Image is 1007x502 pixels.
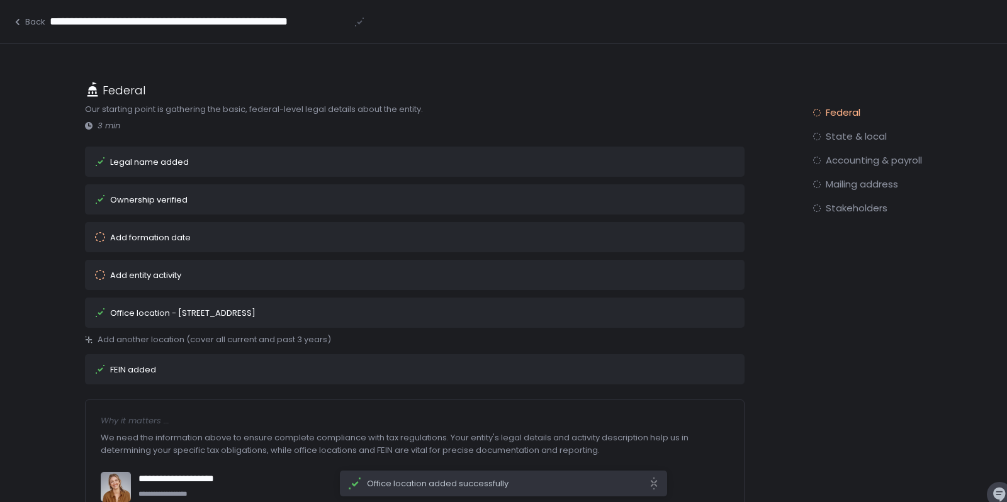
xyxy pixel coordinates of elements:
div: We need the information above to ensure complete compliance with tax regulations. Your entity's l... [101,427,729,462]
span: Stakeholders [826,202,887,215]
span: Office location added successfully [367,478,649,489]
div: Our starting point is gathering the basic, federal-level legal details about the entity. [85,103,745,116]
div: Ownership verified [110,196,188,204]
svg: close [649,477,659,490]
h1: Federal [103,82,145,99]
span: Accounting & payroll [826,154,922,167]
div: Legal name added [110,158,189,166]
button: Back [13,16,45,28]
div: 3 min [85,120,745,131]
div: Office location - [STREET_ADDRESS] [110,309,256,317]
div: Add entity activity [110,271,181,279]
span: Federal [826,106,860,119]
button: Add another location (cover all current and past 3 years) [85,334,331,345]
div: Add formation date [110,233,191,242]
span: Add another location (cover all current and past 3 years) [98,334,331,345]
div: FEIN added [110,365,156,374]
span: Mailing address [826,178,898,191]
div: Why it matters ... [101,415,729,427]
span: State & local [826,130,887,143]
